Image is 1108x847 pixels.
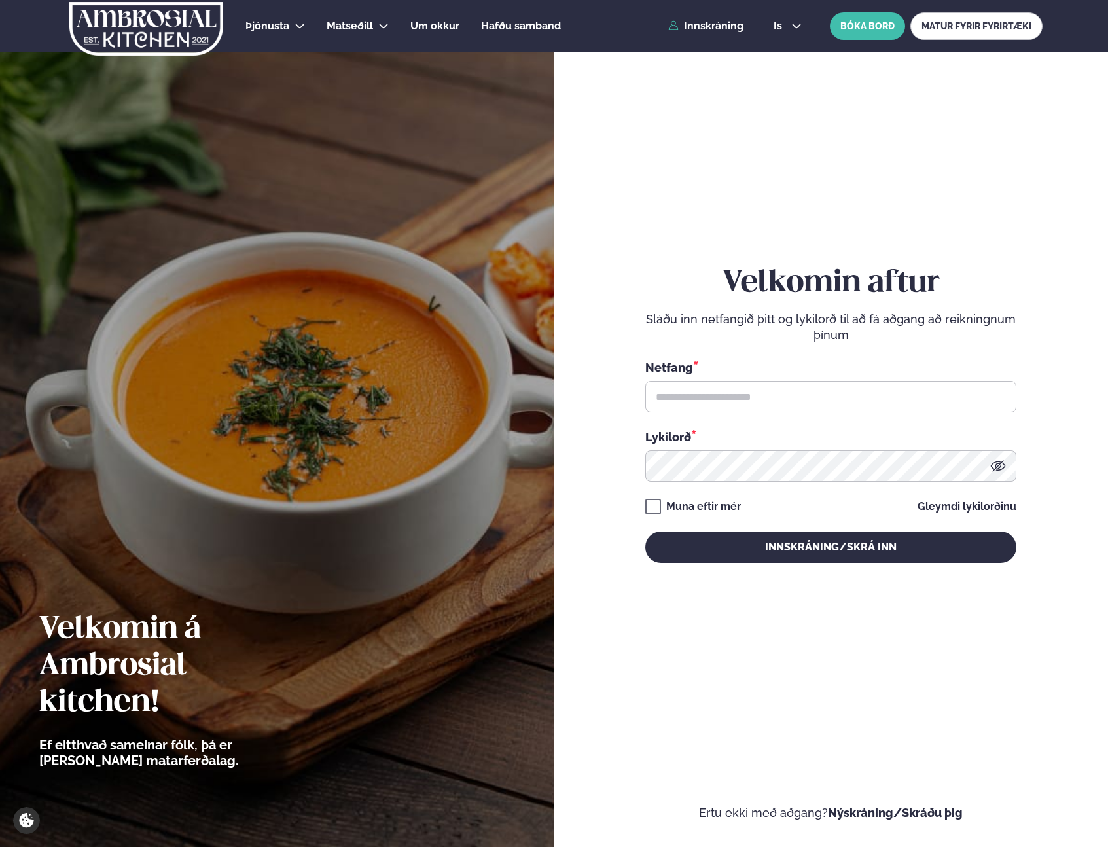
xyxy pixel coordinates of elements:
a: Gleymdi lykilorðinu [918,501,1016,512]
button: Innskráning/Skrá inn [645,532,1016,563]
div: Netfang [645,359,1016,376]
h2: Velkomin á Ambrosial kitchen! [39,611,311,721]
a: Þjónusta [245,18,289,34]
span: Matseðill [327,20,373,32]
img: logo [68,2,224,56]
button: BÓKA BORÐ [830,12,905,40]
button: is [763,21,812,31]
a: MATUR FYRIR FYRIRTÆKI [910,12,1043,40]
h2: Velkomin aftur [645,265,1016,302]
p: Sláðu inn netfangið þitt og lykilorð til að fá aðgang að reikningnum þínum [645,312,1016,343]
a: Innskráning [668,20,743,32]
a: Nýskráning/Skráðu þig [828,806,963,820]
a: Um okkur [410,18,459,34]
span: Hafðu samband [481,20,561,32]
a: Hafðu samband [481,18,561,34]
span: Um okkur [410,20,459,32]
a: Cookie settings [13,807,40,834]
a: Matseðill [327,18,373,34]
p: Ertu ekki með aðgang? [594,805,1069,821]
div: Lykilorð [645,428,1016,445]
p: Ef eitthvað sameinar fólk, þá er [PERSON_NAME] matarferðalag. [39,737,311,768]
span: Þjónusta [245,20,289,32]
span: is [774,21,786,31]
